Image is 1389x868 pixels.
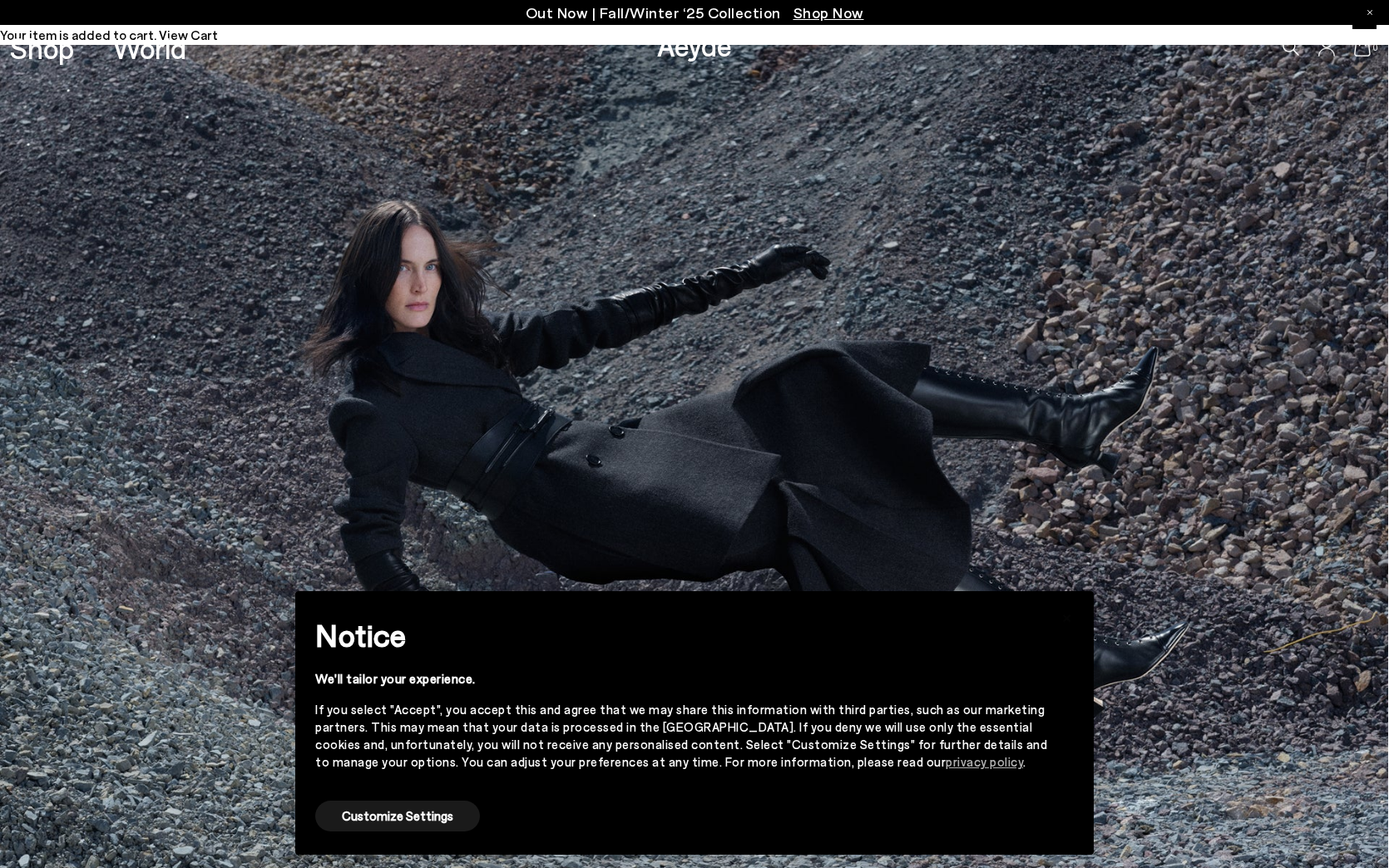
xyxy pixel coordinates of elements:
[1354,38,1371,57] a: 0
[946,754,1023,769] a: privacy policy
[315,614,1047,657] h2: Notice
[315,801,480,831] button: Customize Settings
[1061,604,1073,628] span: ×
[315,701,1047,771] div: If you select "Accept", you accept this and agree that we may share this information with third p...
[793,3,864,22] span: Navigate to /collections/new-in
[315,670,1047,688] div: We'll tailor your experience.
[10,33,74,62] a: Shop
[657,27,732,62] a: Aeyde
[1047,596,1087,636] button: Close this notice
[526,2,864,23] p: Out Now | Fall/Winter ‘25 Collection
[112,33,186,62] a: World
[1371,43,1379,52] span: 0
